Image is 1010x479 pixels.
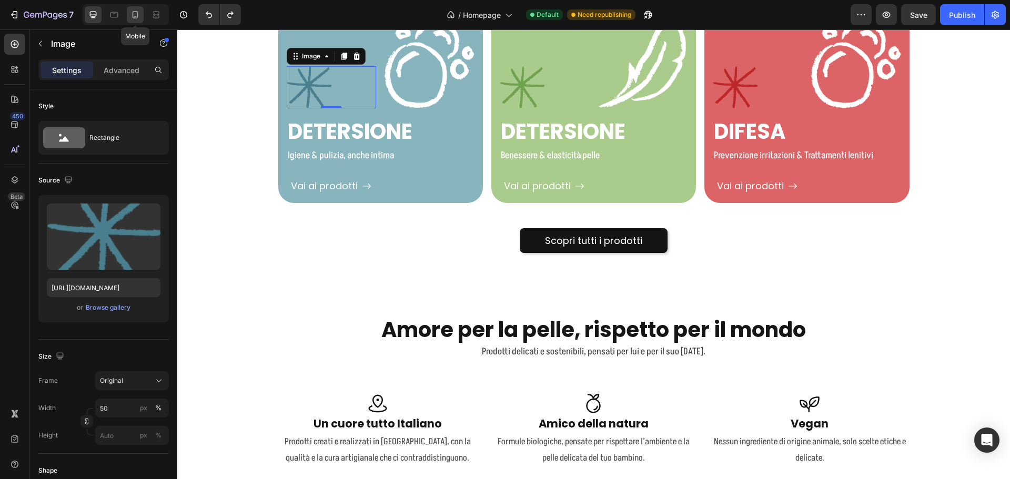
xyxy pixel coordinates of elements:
label: Width [38,403,56,413]
div: Undo/Redo [198,4,241,25]
button: Publish [940,4,984,25]
button: <p>Vai ai prodotti</p> [536,148,624,165]
div: Style [38,101,54,111]
div: Size [38,350,66,364]
p: Vai ai prodotti [540,150,607,162]
span: or [77,301,83,314]
label: Frame [38,376,58,385]
input: px% [95,426,169,445]
button: Original [95,371,169,390]
button: <p>Vai ai prodotti</p> [322,148,411,165]
iframe: Design area [177,29,1010,479]
p: Scopri tutti i prodotti [368,205,465,217]
button: Save [901,4,936,25]
button: 7 [4,4,78,25]
p: Benessere & elasticità pelle [324,118,509,135]
h2: DIFESA [536,87,723,117]
p: Settings [52,65,82,76]
p: Vai ai prodotti [327,150,393,162]
div: 450 [10,112,25,120]
p: Vai ai prodotti [114,150,180,162]
p: Advanced [104,65,139,76]
button: px [152,429,165,442]
input: https://example.com/image.jpg [47,278,160,297]
div: Shape [38,466,57,475]
span: Save [910,11,927,19]
div: Rectangle [89,126,154,150]
p: Image [51,37,140,50]
h2: DETERSIONE [109,87,297,117]
button: Browse gallery [85,302,131,313]
p: Prodotti delicati e sostenibili, pensati per lui e per il suo [DATE]. [102,315,731,329]
button: % [137,402,150,414]
button: <p>Vai ai prodotti</p> [109,148,198,165]
div: Open Intercom Messenger [974,427,999,453]
h2: DETERSIONE [322,87,510,117]
span: Default [537,10,559,19]
span: Original [100,376,123,385]
div: Publish [949,9,975,21]
div: % [155,403,161,413]
span: Need republishing [578,10,631,19]
button: % [137,429,150,442]
p: Prevenzione irritazioni & Trattamenti lenitivi [537,118,722,135]
button: px [152,402,165,414]
div: px [140,431,147,440]
p: 7 [69,8,74,21]
h2: Amore per la pelle, rispetto per il mondo [101,287,732,314]
label: Height [38,431,58,440]
span: / [458,9,461,21]
span: Homepage [463,9,501,21]
img: preview-image [47,203,160,270]
div: Source [38,174,75,188]
div: px [140,403,147,413]
img: gempages_580634780450685523-45cb81f8-21f4-4501-a371-10d27102342d.png [536,37,580,79]
div: % [155,431,161,440]
a: Scopri tutti i prodotti [342,199,490,223]
div: Browse gallery [86,303,130,312]
p: Igiene & pulizia, anche intima [110,118,296,135]
img: gempages_580634780450685523-0a604460-19eb-480d-983a-cf6b2ee2118b.png [322,37,367,79]
input: px% [95,399,169,417]
div: Beta [8,192,25,201]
